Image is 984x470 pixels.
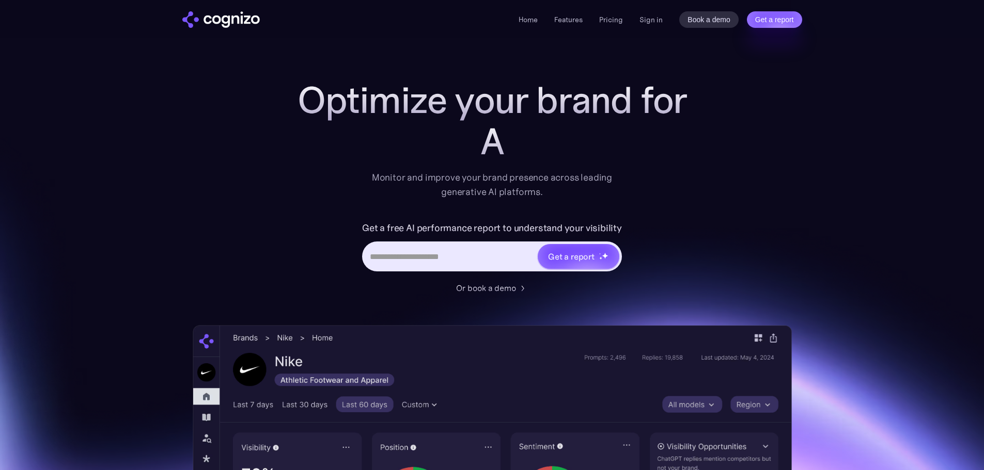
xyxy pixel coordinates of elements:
a: Features [554,15,583,24]
a: Or book a demo [456,282,528,294]
img: star [599,256,603,260]
h1: Optimize your brand for [286,79,699,121]
form: Hero URL Input Form [362,220,622,277]
a: Get a reportstarstarstar [537,243,620,270]
a: Sign in [639,13,663,26]
div: Get a report [548,250,595,263]
a: Get a report [747,11,802,28]
a: Pricing [599,15,623,24]
img: star [599,253,601,254]
div: Monitor and improve your brand presence across leading generative AI platforms. [365,170,619,199]
label: Get a free AI performance report to understand your visibility [362,220,622,236]
a: Home [519,15,538,24]
img: star [602,252,608,259]
a: home [182,11,260,28]
div: A [286,121,699,162]
a: Book a demo [679,11,739,28]
div: Or book a demo [456,282,516,294]
img: cognizo logo [182,11,260,28]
